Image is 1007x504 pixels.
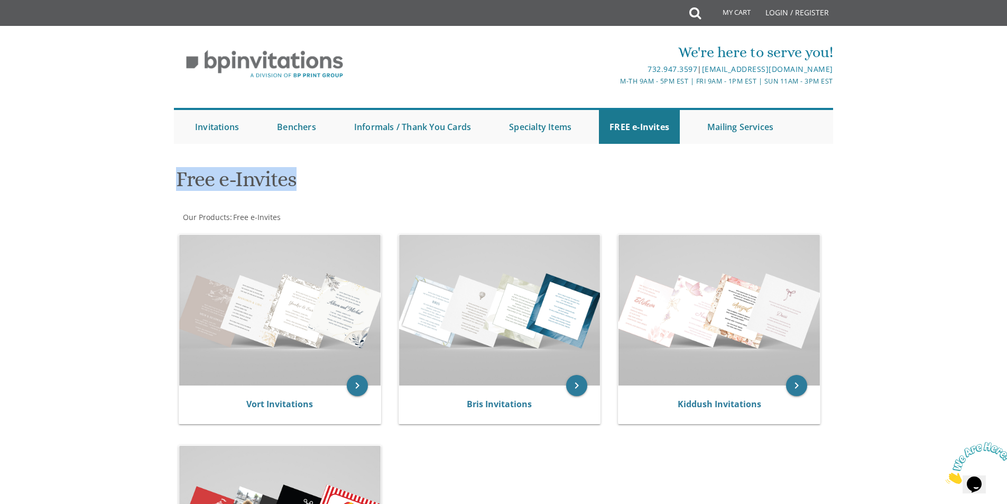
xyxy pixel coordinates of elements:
a: 732.947.3597 [648,64,697,74]
a: My Cart [700,1,758,28]
img: Kiddush Invitations [618,235,820,386]
a: Vort Invitations [246,398,313,410]
div: : [174,212,504,223]
a: Our Products [182,212,230,222]
a: Mailing Services [697,110,784,144]
h1: Free e-Invites [176,168,607,199]
a: [EMAIL_ADDRESS][DOMAIN_NAME] [702,64,833,74]
a: Free e-Invites [232,212,281,222]
div: M-Th 9am - 5pm EST | Fri 9am - 1pm EST | Sun 11am - 3pm EST [394,76,833,87]
iframe: chat widget [941,438,1007,488]
img: Chat attention grabber [4,4,70,46]
img: Bris Invitations [399,235,600,386]
a: keyboard_arrow_right [347,375,368,396]
a: Specialty Items [498,110,582,144]
div: | [394,63,833,76]
div: We're here to serve you! [394,42,833,63]
a: Informals / Thank You Cards [344,110,482,144]
a: keyboard_arrow_right [786,375,807,396]
a: Invitations [184,110,250,144]
a: Bris Invitations [467,398,532,410]
a: Benchers [266,110,327,144]
span: Free e-Invites [233,212,281,222]
img: BP Invitation Loft [174,42,355,86]
a: keyboard_arrow_right [566,375,587,396]
img: Vort Invitations [179,235,381,386]
a: FREE e-Invites [599,110,680,144]
a: Kiddush Invitations [678,398,761,410]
